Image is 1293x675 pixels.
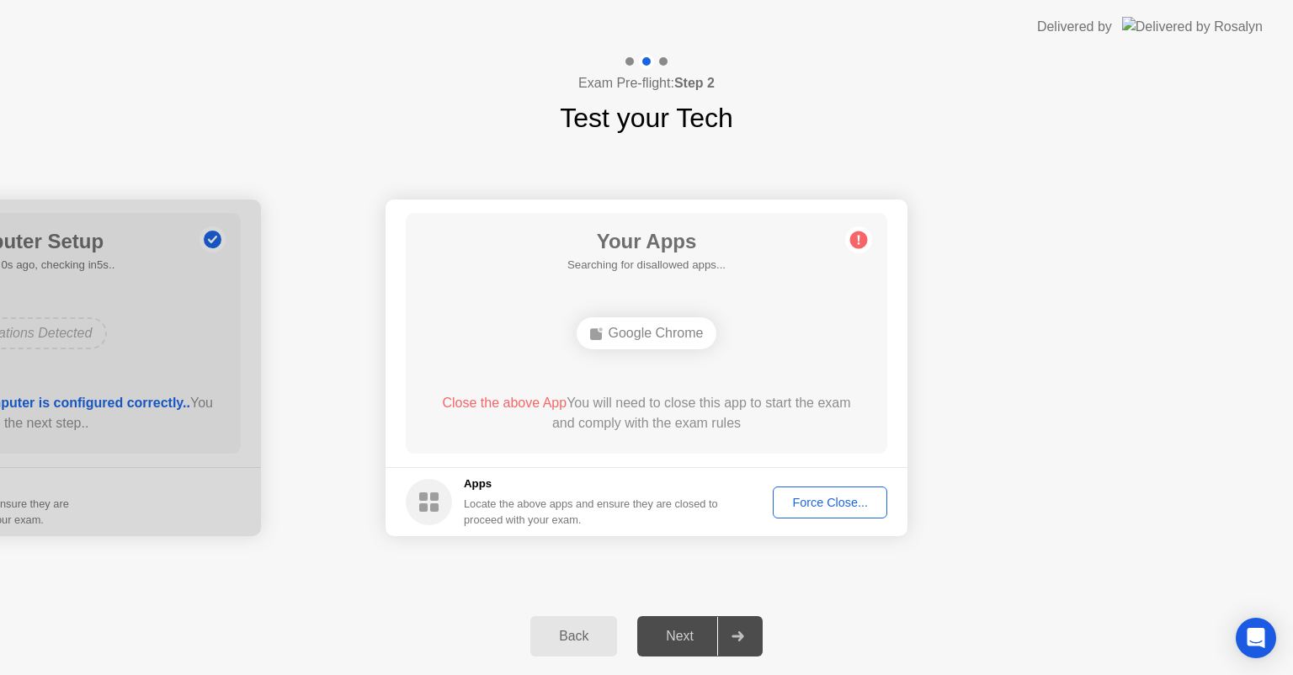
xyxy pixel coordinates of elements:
h5: Searching for disallowed apps... [567,257,726,274]
h1: Your Apps [567,226,726,257]
div: Locate the above apps and ensure they are closed to proceed with your exam. [464,496,719,528]
div: Force Close... [779,496,881,509]
button: Force Close... [773,486,887,518]
div: Next [642,629,717,644]
b: Step 2 [674,76,715,90]
h4: Exam Pre-flight: [578,73,715,93]
div: Back [535,629,612,644]
button: Back [530,616,617,656]
button: Next [637,616,763,656]
div: Google Chrome [577,317,717,349]
div: Open Intercom Messenger [1236,618,1276,658]
h1: Test your Tech [560,98,733,138]
div: You will need to close this app to start the exam and comply with the exam rules [430,393,864,433]
h5: Apps [464,476,719,492]
div: Delivered by [1037,17,1112,37]
img: Delivered by Rosalyn [1122,17,1263,36]
span: Close the above App [442,396,567,410]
